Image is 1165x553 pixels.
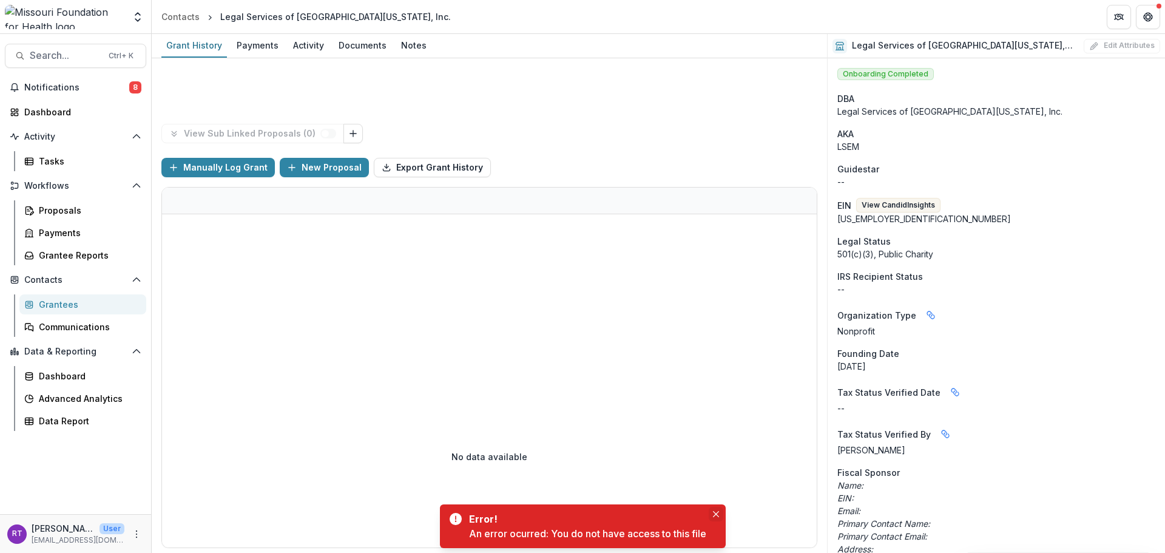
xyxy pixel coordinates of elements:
button: Open Activity [5,127,146,146]
a: Payments [19,223,146,243]
a: Notes [396,34,431,58]
p: LSEM [837,140,1155,153]
button: More [129,527,144,541]
span: DBA [837,92,854,105]
button: View CandidInsights [856,198,940,212]
button: Open Data & Reporting [5,342,146,361]
span: Guidestar [837,163,879,175]
div: Legal Services of [GEOGRAPHIC_DATA][US_STATE], Inc. [220,10,451,23]
span: Search... [30,50,101,61]
a: Payments [232,34,283,58]
i: Primary Contact Email: [837,531,927,541]
p: [PERSON_NAME] [837,444,1155,456]
div: -- [837,175,1155,188]
a: Grant History [161,34,227,58]
a: Contacts [157,8,204,25]
button: Notifications8 [5,78,146,97]
nav: breadcrumb [157,8,456,25]
span: Legal Status [837,235,891,248]
i: Name: [837,480,863,490]
a: Activity [288,34,329,58]
div: Data Report [39,415,137,427]
div: Dashboard [39,370,137,382]
div: Grantee Reports [39,249,137,262]
p: User [100,523,124,534]
button: Open Contacts [5,270,146,290]
span: Organization Type [837,309,916,322]
a: Proposals [19,200,146,220]
button: Linked binding [936,424,955,444]
p: View Sub Linked Proposals ( 0 ) [184,129,320,139]
span: Notifications [24,83,129,93]
div: [US_EMPLOYER_IDENTIFICATION_NUMBER] [837,212,1155,225]
button: Linked binding [945,382,965,402]
div: Grant History [161,36,227,54]
p: Nonprofit [837,325,1155,338]
span: Onboarding Completed [837,68,934,80]
button: Open entity switcher [129,5,146,29]
p: [EMAIL_ADDRESS][DOMAIN_NAME] [32,535,124,546]
span: Tax Status Verified Date [837,386,940,399]
i: EIN: [837,493,854,503]
p: EIN [837,199,851,212]
div: Error! [469,512,701,526]
a: Communications [19,317,146,337]
a: Data Report [19,411,146,431]
button: Partners [1107,5,1131,29]
p: -- [837,402,1155,415]
span: Tax Status Verified By [837,428,931,441]
div: Dashboard [24,106,137,118]
button: View Sub Linked Proposals (0) [161,124,344,143]
div: Reana Thomas [12,530,22,538]
div: Documents [334,36,391,54]
div: [DATE] [837,360,1155,373]
div: 501(c)(3), Public Charity [837,248,1155,260]
img: Missouri Foundation for Health logo [5,5,124,29]
a: Advanced Analytics [19,388,146,409]
button: New Proposal [280,158,369,177]
span: Activity [24,132,127,142]
p: No data available [451,450,527,463]
button: Search... [5,44,146,68]
button: Edit Attributes [1084,39,1160,53]
span: AKA [837,127,854,140]
button: Export Grant History [374,158,491,177]
button: Get Help [1136,5,1160,29]
h2: Legal Services of [GEOGRAPHIC_DATA][US_STATE], Inc. [852,41,1079,51]
span: Workflows [24,181,127,191]
a: Grantee Reports [19,245,146,265]
div: Grantees [39,298,137,311]
button: Open Workflows [5,176,146,195]
button: Close [709,507,723,521]
p: [PERSON_NAME] [32,522,95,535]
a: Tasks [19,151,146,171]
button: Manually Log Grant [161,158,275,177]
span: 8 [129,81,141,93]
button: Linked binding [921,305,940,325]
div: -- [837,283,1155,296]
span: Data & Reporting [24,347,127,357]
div: Legal Services of [GEOGRAPHIC_DATA][US_STATE], Inc. [837,105,1155,118]
a: Documents [334,34,391,58]
span: Founding Date [837,347,899,360]
i: Email: [837,506,860,516]
i: Primary Contact Name: [837,518,930,529]
div: An error ocurred: You do not have access to this file [469,526,706,541]
span: IRS Recipient Status [837,270,923,283]
a: Dashboard [5,102,146,122]
a: Grantees [19,294,146,314]
div: Proposals [39,204,137,217]
span: Fiscal Sponsor [837,466,900,479]
div: Payments [232,36,283,54]
div: Tasks [39,155,137,168]
div: Activity [288,36,329,54]
a: Dashboard [19,366,146,386]
div: Communications [39,321,137,333]
div: Advanced Analytics [39,392,137,405]
div: Payments [39,226,137,239]
button: Link Grants [343,124,363,143]
div: Ctrl + K [106,49,136,63]
div: Contacts [161,10,200,23]
span: Contacts [24,275,127,285]
div: Notes [396,36,431,54]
